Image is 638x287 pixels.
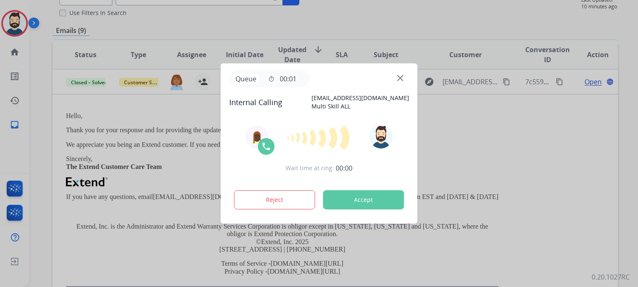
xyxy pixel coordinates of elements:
p: Multi Skill ALL [311,102,409,111]
button: Accept [323,190,404,209]
button: Reject [234,190,315,209]
img: agent-avatar [251,131,264,144]
img: close-button [397,75,403,81]
span: Internal Calling [229,96,282,108]
p: Queue [233,73,260,84]
span: Wait time at ring: [286,164,334,172]
span: 00:01 [280,74,296,84]
p: 0.20.1027RC [592,272,630,282]
mat-icon: timer [268,76,275,82]
p: [EMAIL_ADDRESS][DOMAIN_NAME] [311,94,409,102]
img: call-icon [261,141,271,151]
img: avatar [369,125,392,149]
span: 00:00 [336,163,352,173]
